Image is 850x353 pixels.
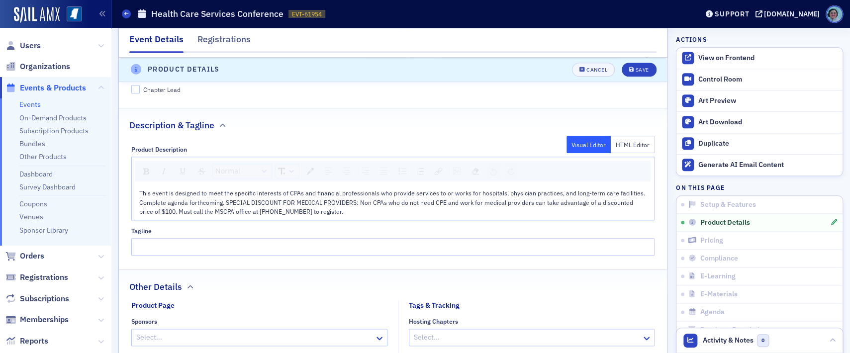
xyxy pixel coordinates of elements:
[700,290,737,299] span: E-Materials
[676,133,843,154] button: Duplicate
[14,7,60,23] img: SailAMX
[698,54,838,63] div: View on Frontend
[5,251,44,262] a: Orders
[409,318,458,325] div: Hosting Chapters
[757,334,769,347] span: 0
[213,164,272,178] a: Block Type
[20,272,68,283] span: Registrations
[157,164,172,178] div: Italic
[131,85,140,94] input: Chapter Lead
[700,236,723,245] span: Pricing
[215,166,240,177] span: Normal
[20,83,86,93] span: Events & Products
[567,136,611,153] button: Visual Editor
[5,336,48,347] a: Reports
[197,33,251,51] div: Registrations
[429,164,448,178] div: rdw-link-control
[676,69,843,90] a: Control Room
[700,272,735,281] span: E-Learning
[395,164,410,178] div: Unordered
[450,164,464,178] div: Image
[698,75,838,84] div: Control Room
[700,308,724,317] span: Agenda
[131,85,181,94] label: Chapter Lead
[321,164,336,178] div: Left
[676,90,843,111] a: Art Preview
[676,35,707,44] h4: Actions
[5,61,70,72] a: Organizations
[67,6,82,22] img: SailAMX
[20,61,70,72] span: Organizations
[572,63,615,77] button: Cancel
[129,119,214,132] h2: Description & Tagline
[700,218,750,227] span: Product Details
[135,161,651,181] div: rdw-toolbar
[484,164,520,178] div: rdw-history-control
[151,8,283,20] h1: Health Care Services Conference
[20,336,48,347] span: Reports
[148,64,220,75] h4: Product Details
[393,164,429,178] div: rdw-list-control
[5,314,69,325] a: Memberships
[703,335,754,346] span: Activity & Notes
[140,165,153,178] div: Bold
[700,254,738,263] span: Compliance
[139,189,647,215] span: This event is designed to meet the specific interests of CPAs and financial professionals who pro...
[698,161,838,170] div: Generate AI Email Content
[676,48,843,69] a: View on Frontend
[468,164,482,178] div: Remove
[676,154,843,176] button: Generate AI Email Content
[19,226,68,235] a: Sponsor Library
[176,164,190,178] div: Underline
[274,164,301,178] div: rdw-font-size-control
[19,199,47,208] a: Coupons
[20,251,44,262] span: Orders
[276,164,299,178] a: Font Size
[504,164,518,178] div: Redo
[129,33,184,53] div: Event Details
[19,212,43,221] a: Venues
[414,165,427,178] div: Ordered
[292,10,322,18] span: EVT-61954
[466,164,484,178] div: rdw-remove-control
[301,164,319,178] div: rdw-color-picker
[19,152,67,161] a: Other Products
[5,40,41,51] a: Users
[19,139,45,148] a: Bundles
[715,9,749,18] div: Support
[700,200,756,209] span: Setup & Features
[194,165,209,178] div: Strikethrough
[20,314,69,325] span: Memberships
[60,6,82,23] a: View Homepage
[755,10,823,17] button: [DOMAIN_NAME]
[139,188,648,216] div: rdw-editor
[211,164,274,178] div: rdw-block-control
[611,136,655,153] button: HTML Editor
[19,182,76,191] a: Survey Dashboard
[676,183,843,192] h4: On this page
[5,272,68,283] a: Registrations
[377,164,391,178] div: Justify
[143,86,181,94] span: Chapter Lead
[698,139,838,148] div: Duplicate
[19,113,87,122] a: On-Demand Products
[19,100,41,109] a: Events
[698,118,838,127] div: Art Download
[20,293,69,304] span: Subscriptions
[340,164,354,178] div: Center
[700,326,770,335] span: Purchase Restrictions
[131,300,175,311] div: Product Page
[358,164,373,178] div: Right
[275,164,299,178] div: rdw-dropdown
[129,280,182,293] h2: Other Details
[698,96,838,105] div: Art Preview
[131,157,655,220] div: rdw-wrapper
[19,170,53,178] a: Dashboard
[448,164,466,178] div: rdw-image-control
[20,40,41,51] span: Users
[5,83,86,93] a: Events & Products
[826,5,843,23] span: Profile
[622,63,656,77] button: Save
[431,164,446,178] div: Link
[319,164,393,178] div: rdw-textalign-control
